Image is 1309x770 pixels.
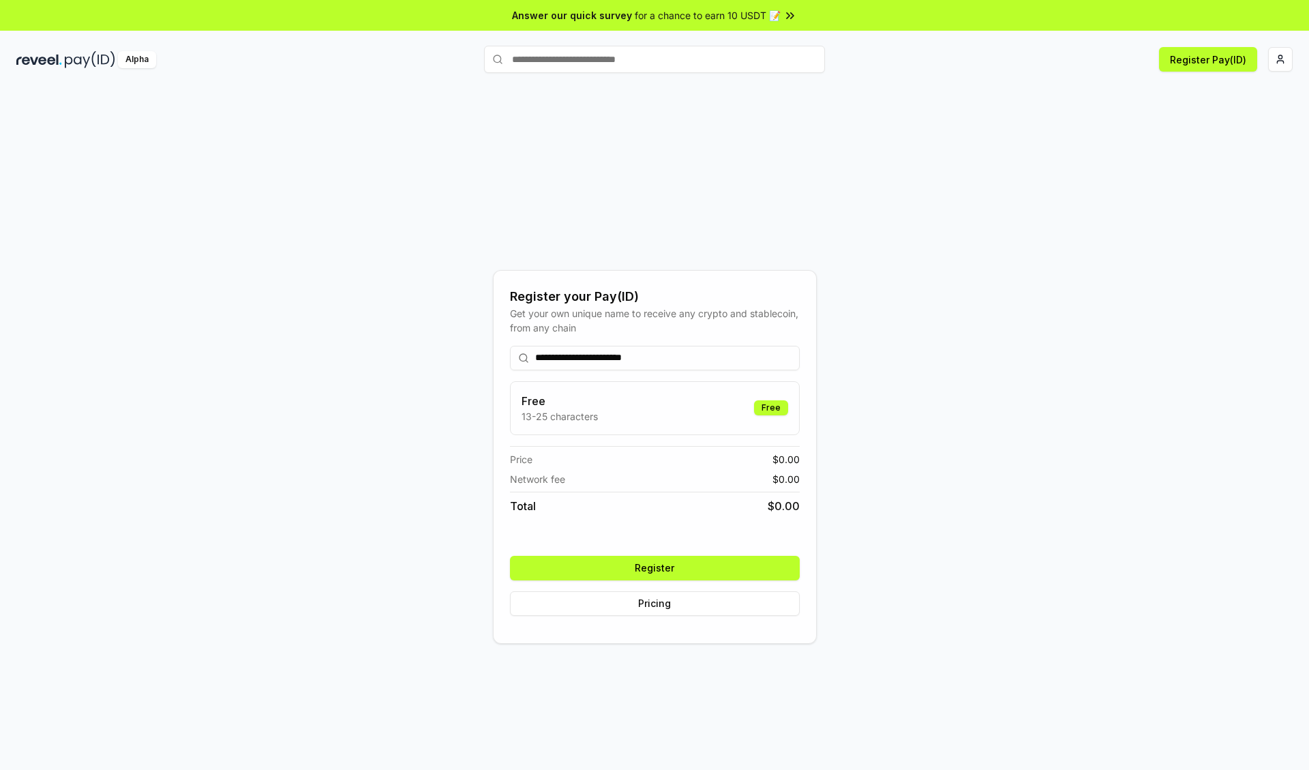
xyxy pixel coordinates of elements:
[118,51,156,68] div: Alpha
[522,393,598,409] h3: Free
[512,8,632,23] span: Answer our quick survey
[510,452,532,467] span: Price
[510,306,800,335] div: Get your own unique name to receive any crypto and stablecoin, from any chain
[510,472,565,486] span: Network fee
[16,51,62,68] img: reveel_dark
[510,591,800,616] button: Pricing
[772,452,800,467] span: $ 0.00
[635,8,781,23] span: for a chance to earn 10 USDT 📝
[510,498,536,514] span: Total
[1159,47,1257,72] button: Register Pay(ID)
[510,287,800,306] div: Register your Pay(ID)
[772,472,800,486] span: $ 0.00
[768,498,800,514] span: $ 0.00
[510,556,800,580] button: Register
[65,51,115,68] img: pay_id
[522,409,598,424] p: 13-25 characters
[754,400,788,415] div: Free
